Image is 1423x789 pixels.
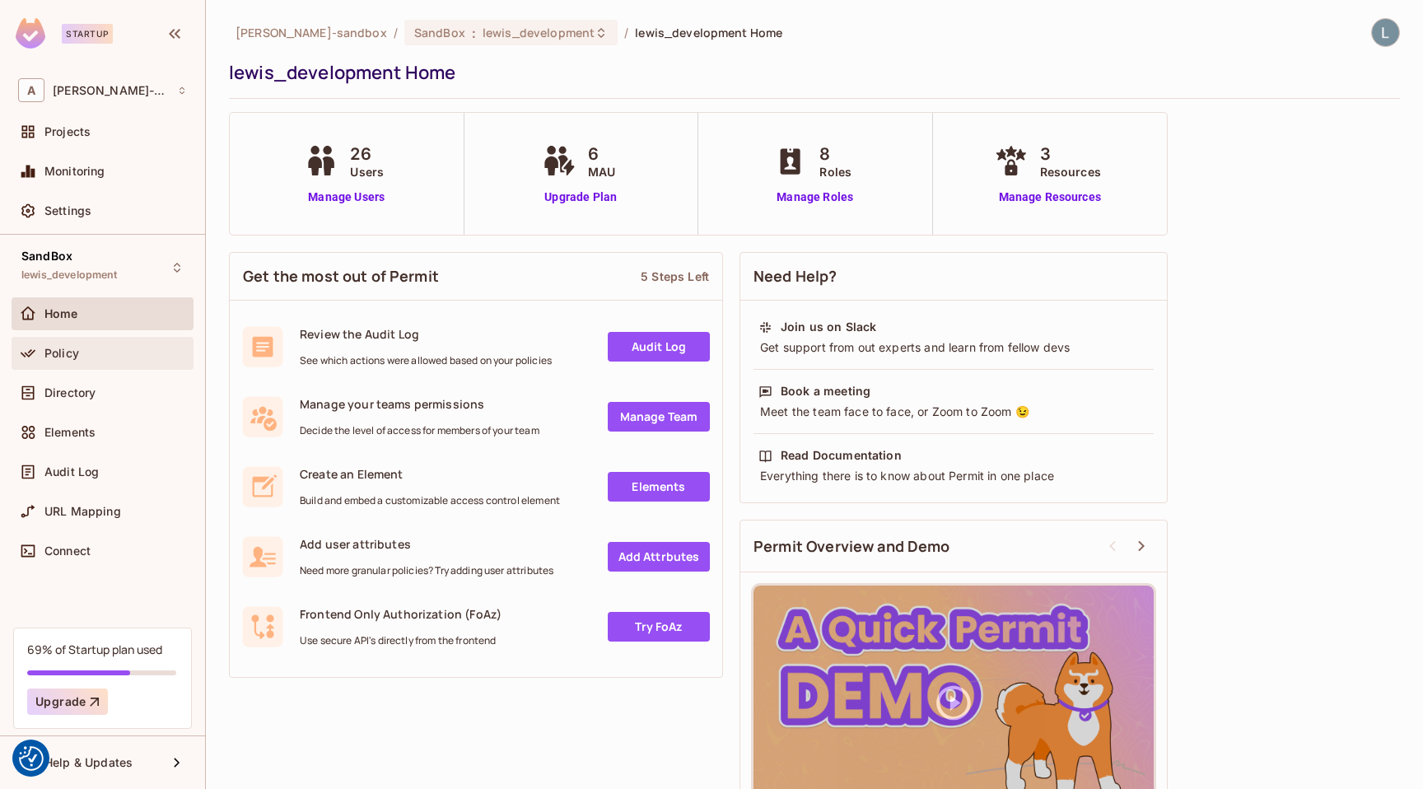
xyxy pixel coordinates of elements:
[300,354,552,367] span: See which actions were allowed based on your policies
[44,505,121,518] span: URL Mapping
[44,386,96,399] span: Directory
[62,24,113,44] div: Startup
[21,268,118,282] span: lewis_development
[588,142,615,166] span: 6
[753,266,837,287] span: Need Help?
[19,746,44,771] img: Revisit consent button
[770,189,860,206] a: Manage Roles
[394,25,398,40] li: /
[44,544,91,558] span: Connect
[1040,163,1101,180] span: Resources
[300,396,539,412] span: Manage your teams permissions
[44,307,78,320] span: Home
[758,339,1149,356] div: Get support from out experts and learn from fellow devs
[608,542,710,572] a: Add Attrbutes
[624,25,628,40] li: /
[819,142,851,166] span: 8
[236,25,387,40] span: the active workspace
[483,25,595,40] span: lewis_development
[1372,19,1399,46] img: Lewis Youl
[19,746,44,771] button: Consent Preferences
[16,18,45,49] img: SReyMgAAAABJRU5ErkJggg==
[301,189,392,206] a: Manage Users
[350,142,384,166] span: 26
[991,189,1109,206] a: Manage Resources
[1040,142,1101,166] span: 3
[44,465,99,479] span: Audit Log
[27,689,108,715] button: Upgrade
[758,468,1149,484] div: Everything there is to know about Permit in one place
[300,466,560,482] span: Create an Element
[21,250,72,263] span: SandBox
[44,125,91,138] span: Projects
[18,78,44,102] span: A
[300,564,553,577] span: Need more granular policies? Try adding user attributes
[819,163,851,180] span: Roles
[539,189,623,206] a: Upgrade Plan
[471,26,477,40] span: :
[53,84,169,97] span: Workspace: alex-trustflight-sandbox
[300,536,553,552] span: Add user attributes
[243,266,439,287] span: Get the most out of Permit
[44,426,96,439] span: Elements
[608,472,710,502] a: Elements
[44,165,105,178] span: Monitoring
[44,204,91,217] span: Settings
[350,163,384,180] span: Users
[641,268,709,284] div: 5 Steps Left
[758,404,1149,420] div: Meet the team face to face, or Zoom to Zoom 😉
[300,634,502,647] span: Use secure API's directly from the frontend
[300,326,552,342] span: Review the Audit Log
[608,332,710,362] a: Audit Log
[608,402,710,432] a: Manage Team
[229,60,1392,85] div: lewis_development Home
[300,424,539,437] span: Decide the level of access for members of your team
[781,383,870,399] div: Book a meeting
[635,25,782,40] span: lewis_development Home
[781,319,876,335] div: Join us on Slack
[608,612,710,642] a: Try FoAz
[300,494,560,507] span: Build and embed a customizable access control element
[753,536,950,557] span: Permit Overview and Demo
[414,25,465,40] span: SandBox
[44,347,79,360] span: Policy
[44,756,133,769] span: Help & Updates
[781,447,902,464] div: Read Documentation
[300,606,502,622] span: Frontend Only Authorization (FoAz)
[588,163,615,180] span: MAU
[27,642,162,657] div: 69% of Startup plan used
